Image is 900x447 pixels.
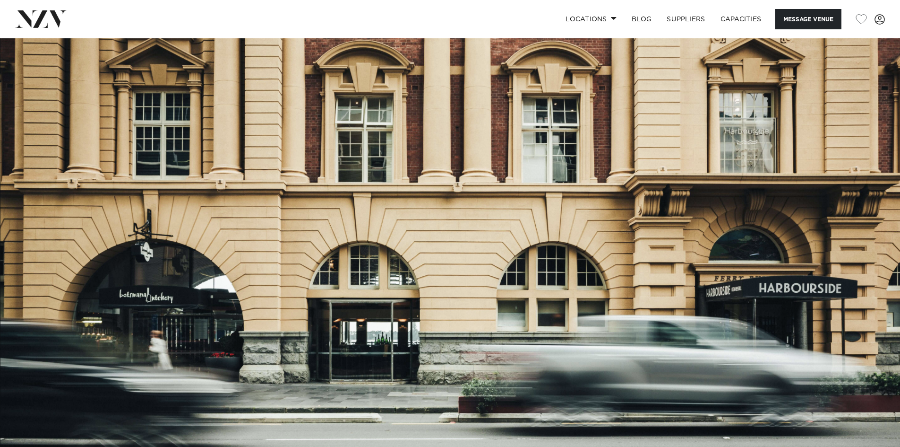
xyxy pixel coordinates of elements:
[775,9,841,29] button: Message Venue
[713,9,769,29] a: Capacities
[624,9,659,29] a: BLOG
[659,9,712,29] a: SUPPLIERS
[15,10,67,27] img: nzv-logo.png
[558,9,624,29] a: Locations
